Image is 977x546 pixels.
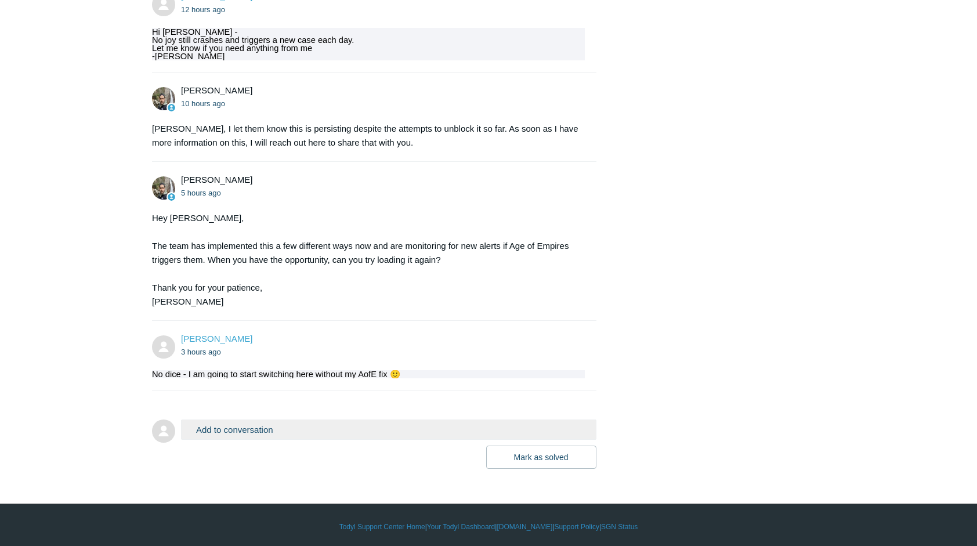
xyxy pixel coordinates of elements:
div: -[PERSON_NAME] [152,52,585,60]
a: [PERSON_NAME] [181,334,252,343]
div: Hey [PERSON_NAME], The team has implemented this a few different ways now and are monitoring for ... [152,211,585,309]
div: Let me know if you need anything from me [152,44,585,52]
span: James Krippes [181,334,252,343]
span: Michael Tjader [181,175,252,185]
time: 10/08/2025, 13:22 [181,189,221,197]
a: [DOMAIN_NAME] [497,522,552,532]
a: SGN Status [601,522,638,532]
button: Add to conversation [181,420,596,440]
time: 10/08/2025, 06:54 [181,5,225,14]
div: | | | | [152,522,825,532]
a: Support Policy [555,522,599,532]
div: [PERSON_NAME], I let them know this is persisting despite the attempts to unblock it so far. As s... [152,122,585,150]
div: No dice - I am going to start switching here without my AofE fix 🙂 [152,370,585,378]
button: Mark as solved [486,446,596,469]
div: Hi [PERSON_NAME] - [152,28,585,36]
div: No joy still crashes and triggers a new case each day. [152,36,585,44]
a: Your Todyl Dashboard [427,522,495,532]
span: Michael Tjader [181,85,252,95]
time: 10/08/2025, 08:46 [181,99,225,108]
time: 10/08/2025, 15:16 [181,348,221,356]
a: Todyl Support Center Home [339,522,425,532]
